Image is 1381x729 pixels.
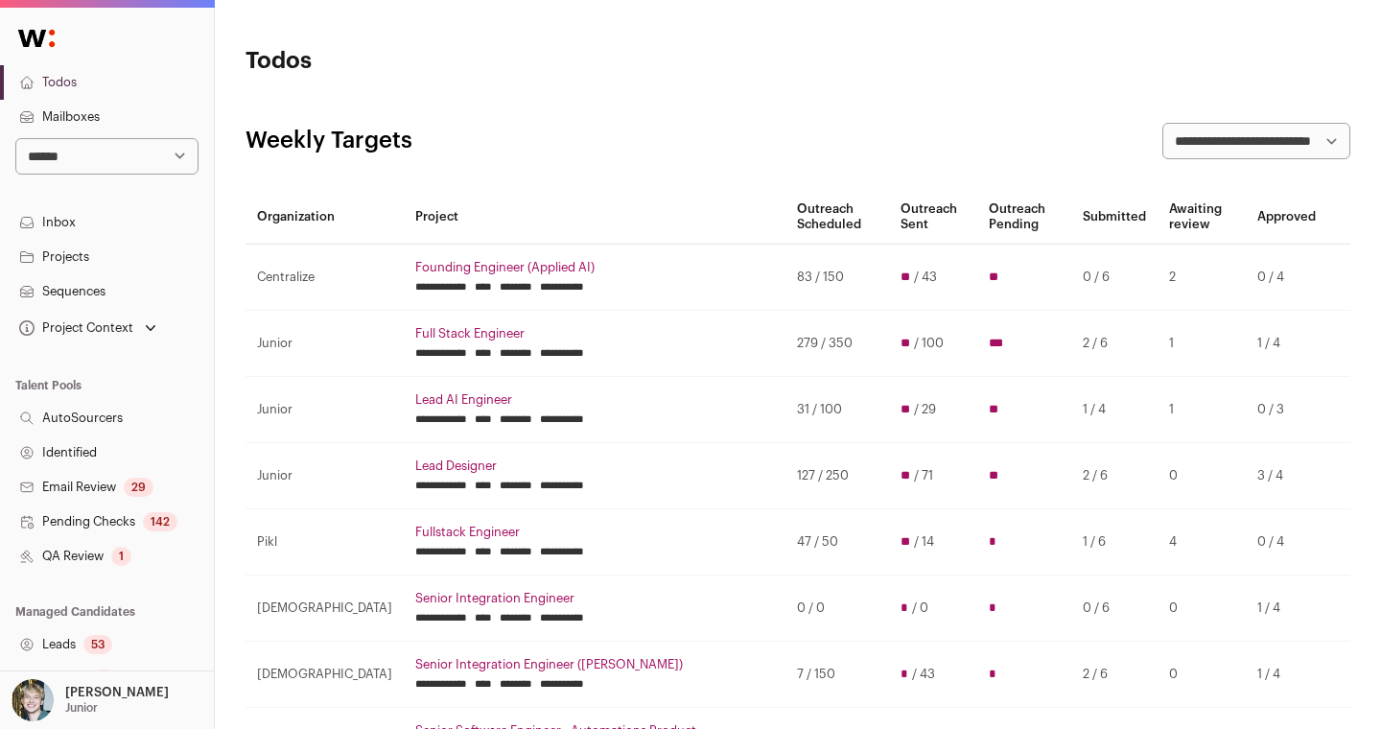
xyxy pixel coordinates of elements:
[12,679,54,721] img: 6494470-medium_jpg
[1246,377,1327,443] td: 0 / 3
[785,245,889,311] td: 83 / 150
[912,667,935,682] span: / 43
[404,190,785,245] th: Project
[1246,509,1327,576] td: 0 / 4
[1071,311,1158,377] td: 2 / 6
[1071,377,1158,443] td: 1 / 4
[1246,576,1327,642] td: 1 / 4
[785,311,889,377] td: 279 / 350
[1158,642,1246,708] td: 0
[1158,509,1246,576] td: 4
[1071,509,1158,576] td: 1 / 6
[977,190,1071,245] th: Outreach Pending
[889,190,977,245] th: Outreach Sent
[246,443,404,509] td: Junior
[914,534,934,550] span: / 14
[8,19,65,58] img: Wellfound
[415,392,774,408] a: Lead AI Engineer
[1071,576,1158,642] td: 0 / 6
[246,377,404,443] td: Junior
[1071,443,1158,509] td: 2 / 6
[785,443,889,509] td: 127 / 250
[785,509,889,576] td: 47 / 50
[246,576,404,642] td: [DEMOGRAPHIC_DATA]
[914,402,936,417] span: / 29
[246,311,404,377] td: Junior
[1246,190,1327,245] th: Approved
[415,525,774,540] a: Fullstack Engineer
[785,576,889,642] td: 0 / 0
[92,670,115,689] div: 6
[246,126,412,156] h2: Weekly Targets
[246,46,614,77] h1: Todos
[415,326,774,341] a: Full Stack Engineer
[246,190,404,245] th: Organization
[415,591,774,606] a: Senior Integration Engineer
[124,478,153,497] div: 29
[83,635,112,654] div: 53
[785,642,889,708] td: 7 / 150
[15,320,133,336] div: Project Context
[914,468,933,483] span: / 71
[1246,642,1327,708] td: 1 / 4
[1158,190,1246,245] th: Awaiting review
[15,315,160,341] button: Open dropdown
[1071,642,1158,708] td: 2 / 6
[785,377,889,443] td: 31 / 100
[1158,443,1246,509] td: 0
[415,459,774,474] a: Lead Designer
[246,642,404,708] td: [DEMOGRAPHIC_DATA]
[246,245,404,311] td: Centralize
[1158,311,1246,377] td: 1
[65,685,169,700] p: [PERSON_NAME]
[65,700,98,716] p: Junior
[415,260,774,275] a: Founding Engineer (Applied AI)
[111,547,131,566] div: 1
[1158,377,1246,443] td: 1
[1246,443,1327,509] td: 3 / 4
[912,600,928,616] span: / 0
[246,509,404,576] td: Pikl
[8,679,173,721] button: Open dropdown
[1071,190,1158,245] th: Submitted
[1246,311,1327,377] td: 1 / 4
[914,336,944,351] span: / 100
[914,270,937,285] span: / 43
[1158,245,1246,311] td: 2
[143,512,177,531] div: 142
[1246,245,1327,311] td: 0 / 4
[1158,576,1246,642] td: 0
[785,190,889,245] th: Outreach Scheduled
[1071,245,1158,311] td: 0 / 6
[415,657,774,672] a: Senior Integration Engineer ([PERSON_NAME])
